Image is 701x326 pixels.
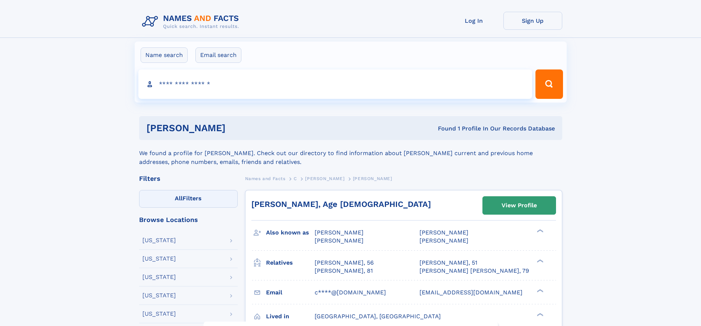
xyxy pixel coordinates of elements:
a: View Profile [483,197,556,214]
div: [US_STATE] [142,274,176,280]
div: Browse Locations [139,216,238,223]
span: [PERSON_NAME] [419,229,468,236]
span: [PERSON_NAME] [353,176,392,181]
h3: Lived in [266,310,315,323]
span: [PERSON_NAME] [305,176,344,181]
span: [GEOGRAPHIC_DATA], [GEOGRAPHIC_DATA] [315,313,441,320]
div: [US_STATE] [142,311,176,317]
label: Filters [139,190,238,208]
label: Name search [141,47,188,63]
a: C [294,174,297,183]
div: [US_STATE] [142,293,176,298]
div: View Profile [502,197,537,214]
div: Found 1 Profile In Our Records Database [332,125,555,133]
a: [PERSON_NAME], Age [DEMOGRAPHIC_DATA] [251,200,431,209]
div: ❯ [535,229,544,233]
button: Search Button [535,69,563,99]
div: [US_STATE] [142,237,176,243]
div: We found a profile for [PERSON_NAME]. Check out our directory to find information about [PERSON_N... [139,140,562,166]
h3: Also known as [266,226,315,239]
img: Logo Names and Facts [139,12,245,32]
a: [PERSON_NAME], 56 [315,259,374,267]
a: [PERSON_NAME] [PERSON_NAME], 79 [419,267,529,275]
a: Names and Facts [245,174,286,183]
span: [PERSON_NAME] [315,229,364,236]
h3: Relatives [266,257,315,269]
span: C [294,176,297,181]
h1: [PERSON_NAME] [146,123,332,133]
a: [PERSON_NAME], 51 [419,259,477,267]
a: Log In [445,12,503,30]
input: search input [138,69,532,99]
div: [US_STATE] [142,256,176,262]
span: [EMAIL_ADDRESS][DOMAIN_NAME] [419,289,523,296]
a: [PERSON_NAME], 81 [315,267,373,275]
span: All [175,195,183,202]
span: [PERSON_NAME] [419,237,468,244]
div: ❯ [535,288,544,293]
a: [PERSON_NAME] [305,174,344,183]
div: ❯ [535,312,544,317]
span: [PERSON_NAME] [315,237,364,244]
a: Sign Up [503,12,562,30]
div: Filters [139,175,238,182]
label: Email search [195,47,241,63]
h3: Email [266,286,315,299]
div: ❯ [535,258,544,263]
